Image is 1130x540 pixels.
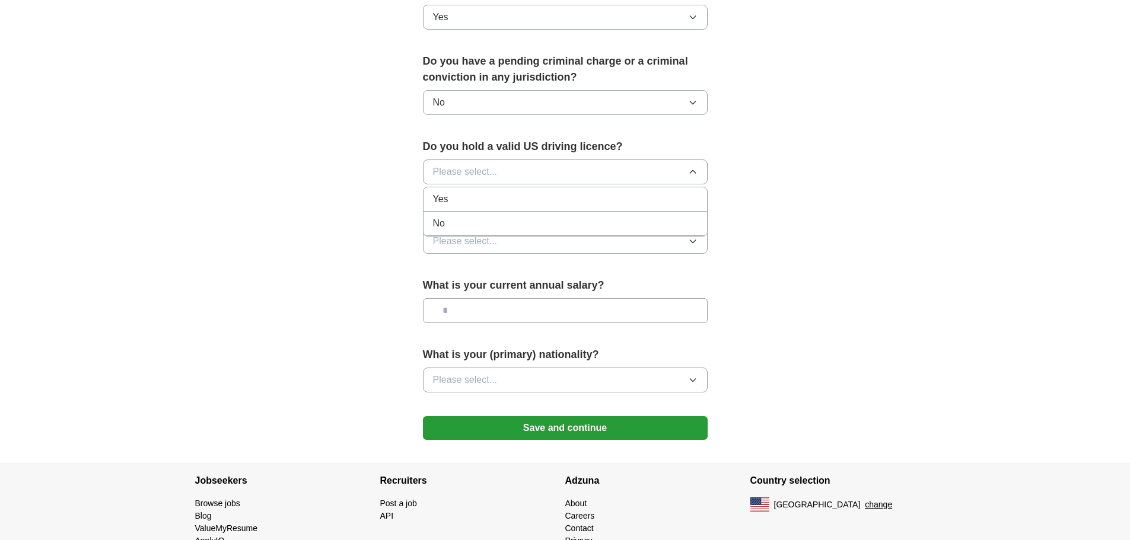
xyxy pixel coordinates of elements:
a: Blog [195,511,212,520]
a: Browse jobs [195,499,240,508]
h4: Country selection [750,464,935,497]
button: Save and continue [423,416,708,440]
label: Do you have a pending criminal charge or a criminal conviction in any jurisdiction? [423,53,708,85]
label: What is your current annual salary? [423,277,708,293]
button: change [865,499,892,511]
button: Please select... [423,368,708,392]
a: Post a job [380,499,417,508]
span: Please select... [433,373,498,387]
span: No [433,216,445,231]
a: ValueMyResume [195,523,258,533]
span: Please select... [433,234,498,248]
span: Please select... [433,165,498,179]
span: Yes [433,10,448,24]
a: API [380,511,394,520]
span: No [433,95,445,110]
label: What is your (primary) nationality? [423,347,708,363]
img: US flag [750,497,769,512]
a: Careers [565,511,595,520]
button: Yes [423,5,708,30]
button: Please select... [423,159,708,184]
span: [GEOGRAPHIC_DATA] [774,499,861,511]
button: Please select... [423,229,708,254]
span: Yes [433,192,448,206]
a: Contact [565,523,594,533]
a: About [565,499,587,508]
button: No [423,90,708,115]
label: Do you hold a valid US driving licence? [423,139,708,155]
